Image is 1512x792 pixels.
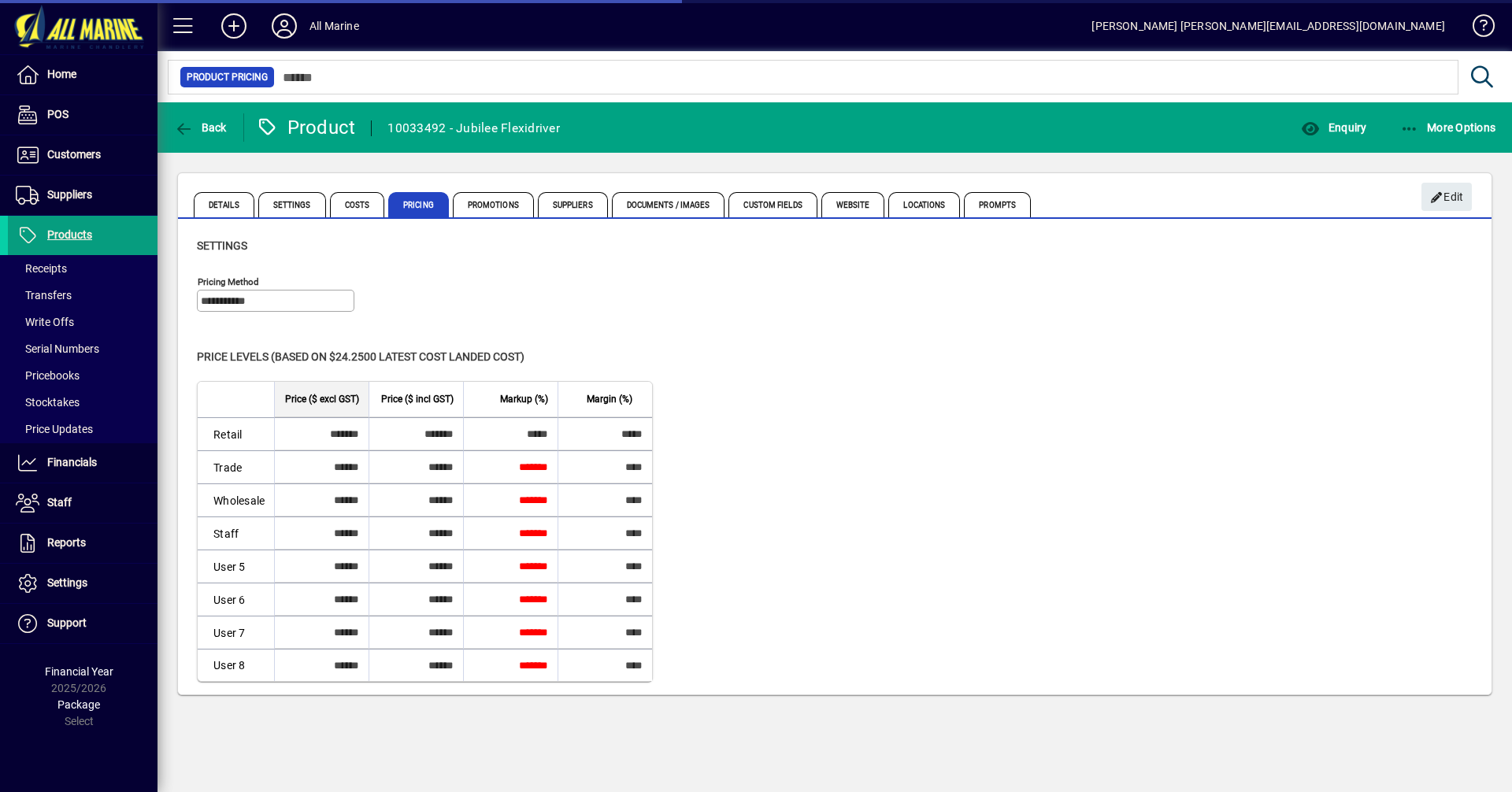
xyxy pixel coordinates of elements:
[16,342,99,355] span: Serial Numbers
[170,113,231,142] button: Back
[256,115,356,140] div: Product
[1400,121,1496,134] span: More Options
[47,148,101,161] span: Customers
[198,276,259,287] mat-label: Pricing method
[197,350,524,363] span: Price levels (based on $24.2500 Latest cost landed cost)
[8,282,157,309] a: Transfers
[964,192,1031,217] span: Prompts
[8,416,157,442] a: Price Updates
[587,390,632,408] span: Margin (%)
[198,417,274,450] td: Retail
[381,390,454,408] span: Price ($ incl GST)
[330,192,385,217] span: Costs
[8,55,157,94] a: Home
[45,665,113,678] span: Financial Year
[198,649,274,681] td: User 8
[1301,121,1366,134] span: Enquiry
[157,113,244,142] app-page-header-button: Back
[1421,183,1472,211] button: Edit
[1430,184,1464,210] span: Edit
[1461,3,1492,54] a: Knowledge Base
[174,121,227,134] span: Back
[500,390,548,408] span: Markup (%)
[538,192,608,217] span: Suppliers
[198,483,274,516] td: Wholesale
[47,456,97,468] span: Financials
[1297,113,1370,142] button: Enquiry
[16,316,74,328] span: Write Offs
[388,192,449,217] span: Pricing
[8,135,157,175] a: Customers
[194,192,254,217] span: Details
[198,550,274,583] td: User 5
[8,483,157,523] a: Staff
[285,390,359,408] span: Price ($ excl GST)
[8,362,157,389] a: Pricebooks
[47,108,69,120] span: POS
[8,604,157,643] a: Support
[309,13,359,39] div: All Marine
[16,396,80,409] span: Stocktakes
[198,516,274,550] td: Staff
[16,289,72,302] span: Transfers
[47,188,92,201] span: Suppliers
[728,192,817,217] span: Custom Fields
[821,192,885,217] span: Website
[612,192,725,217] span: Documents / Images
[198,616,274,649] td: User 7
[8,309,157,335] a: Write Offs
[47,536,86,549] span: Reports
[1091,13,1445,39] div: [PERSON_NAME] [PERSON_NAME][EMAIL_ADDRESS][DOMAIN_NAME]
[47,496,72,509] span: Staff
[888,192,960,217] span: Locations
[47,576,87,589] span: Settings
[16,423,93,435] span: Price Updates
[8,389,157,416] a: Stocktakes
[16,369,80,382] span: Pricebooks
[8,443,157,483] a: Financials
[47,68,76,80] span: Home
[1396,113,1500,142] button: More Options
[8,176,157,215] a: Suppliers
[8,95,157,135] a: POS
[8,255,157,282] a: Receipts
[16,262,67,275] span: Receipts
[8,335,157,362] a: Serial Numbers
[198,450,274,483] td: Trade
[8,524,157,563] a: Reports
[453,192,534,217] span: Promotions
[259,12,309,40] button: Profile
[197,239,247,252] span: Settings
[198,583,274,616] td: User 6
[8,564,157,603] a: Settings
[187,69,268,85] span: Product Pricing
[57,698,100,711] span: Package
[209,12,259,40] button: Add
[47,616,87,629] span: Support
[387,116,560,141] div: 10033492 - Jubilee Flexidriver
[258,192,326,217] span: Settings
[47,228,92,241] span: Products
